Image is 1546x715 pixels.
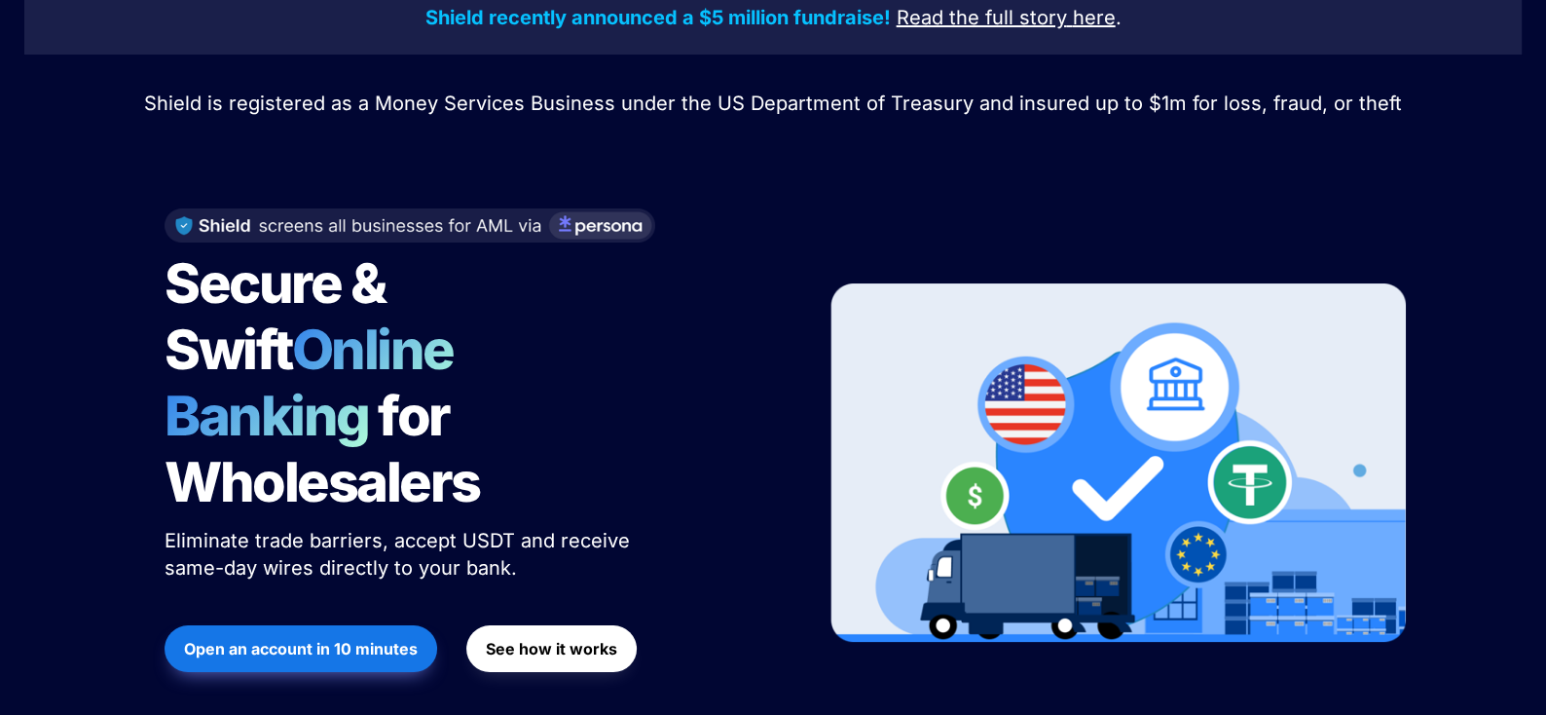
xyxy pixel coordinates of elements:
a: See how it works [466,616,637,682]
strong: Shield recently announced a $5 million fundraise! [425,6,891,29]
button: See how it works [466,625,637,672]
strong: See how it works [486,639,617,659]
span: Shield is registered as a Money Services Business under the US Department of Treasury and insured... [144,92,1402,115]
span: Eliminate trade barriers, accept USDT and receive same-day wires directly to your bank. [165,529,636,580]
span: . [1116,6,1122,29]
span: Secure & Swift [165,250,394,383]
strong: Open an account in 10 minutes [184,639,418,659]
a: Read the full story [897,9,1067,28]
span: for Wholesalers [165,383,480,515]
a: here [1073,9,1116,28]
button: Open an account in 10 minutes [165,625,437,672]
span: Online Banking [165,317,473,449]
u: Read the full story [897,6,1067,29]
a: Open an account in 10 minutes [165,616,437,682]
u: here [1073,6,1116,29]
